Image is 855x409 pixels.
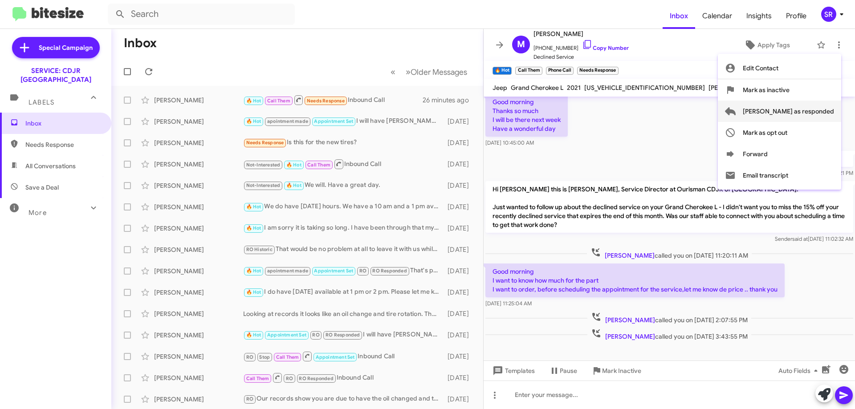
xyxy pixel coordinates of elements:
[743,57,778,79] span: Edit Contact
[718,143,841,165] button: Forward
[718,165,841,186] button: Email transcript
[743,101,834,122] span: [PERSON_NAME] as responded
[743,122,787,143] span: Mark as opt out
[743,79,790,101] span: Mark as inactive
